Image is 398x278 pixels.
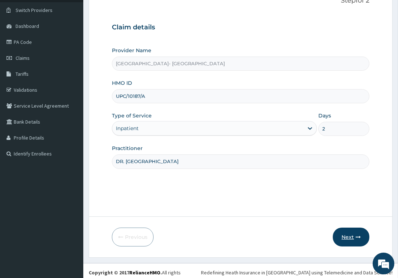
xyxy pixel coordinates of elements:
[89,269,162,276] strong: Copyright © 2017 .
[112,24,369,32] h3: Claim details
[116,125,139,132] div: Inpatient
[16,71,29,77] span: Tariffs
[16,23,39,29] span: Dashboard
[42,91,100,165] span: We're online!
[318,112,331,119] label: Days
[129,269,160,276] a: RelianceHMO
[112,145,143,152] label: Practitioner
[16,7,53,13] span: Switch Providers
[201,269,393,276] div: Redefining Heath Insurance in [GEOGRAPHIC_DATA] using Telemedicine and Data Science!
[4,198,138,223] textarea: Type your message and hit 'Enter'
[112,112,152,119] label: Type of Service
[119,4,136,21] div: Minimize live chat window
[333,228,369,246] button: Next
[112,79,132,87] label: HMO ID
[38,41,122,50] div: Chat with us now
[112,47,151,54] label: Provider Name
[16,55,30,61] span: Claims
[112,89,369,103] input: Enter HMO ID
[13,36,29,54] img: d_794563401_company_1708531726252_794563401
[112,228,154,246] button: Previous
[112,154,369,169] input: Enter Name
